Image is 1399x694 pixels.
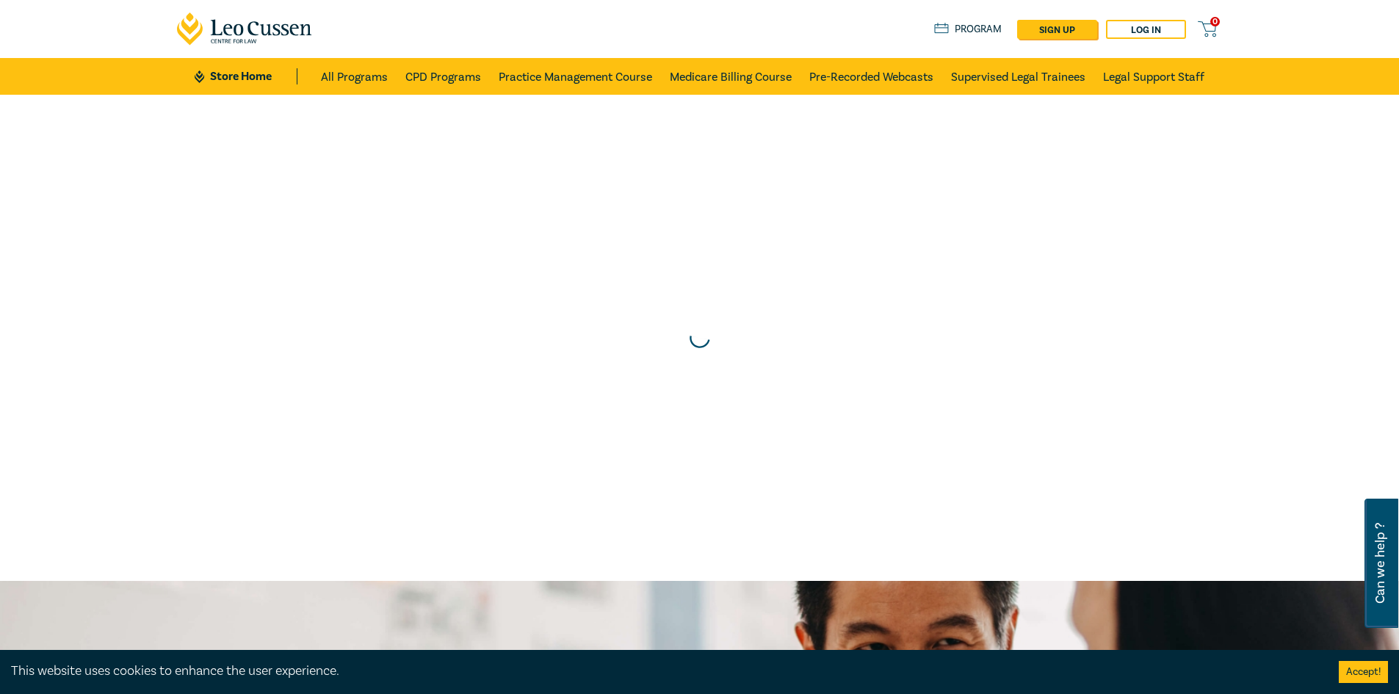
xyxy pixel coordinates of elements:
a: Program [934,21,1002,37]
span: Can we help ? [1373,507,1387,619]
a: Supervised Legal Trainees [951,58,1085,95]
span: 0 [1210,17,1220,26]
a: Store Home [195,68,297,84]
a: CPD Programs [405,58,481,95]
div: This website uses cookies to enhance the user experience. [11,662,1317,681]
a: Log in [1106,20,1186,39]
a: Medicare Billing Course [670,58,792,95]
a: Practice Management Course [499,58,652,95]
a: Legal Support Staff [1103,58,1204,95]
a: Pre-Recorded Webcasts [809,58,933,95]
a: All Programs [321,58,388,95]
a: sign up [1017,20,1097,39]
button: Accept cookies [1339,661,1388,683]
